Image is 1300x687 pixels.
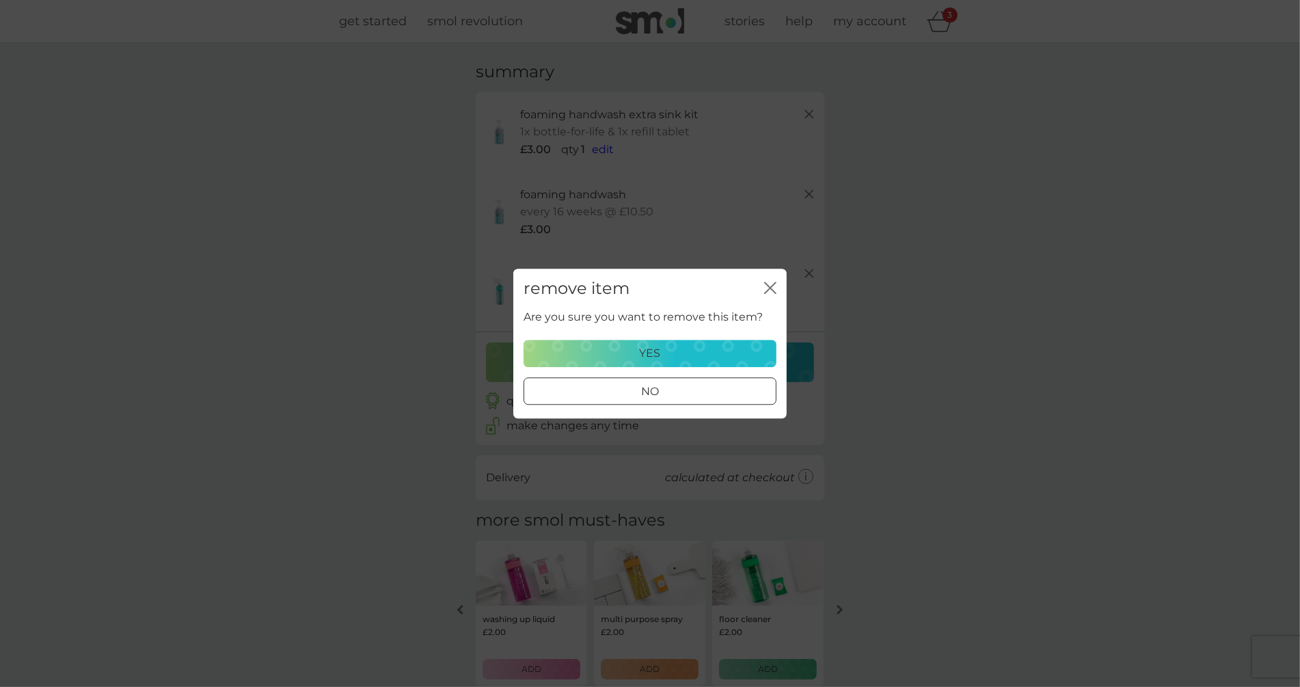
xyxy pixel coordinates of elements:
p: no [641,383,659,401]
button: yes [524,340,776,367]
p: Are you sure you want to remove this item? [524,309,763,327]
h2: remove item [524,279,629,299]
p: yes [640,345,661,362]
button: close [764,282,776,296]
button: no [524,377,776,405]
